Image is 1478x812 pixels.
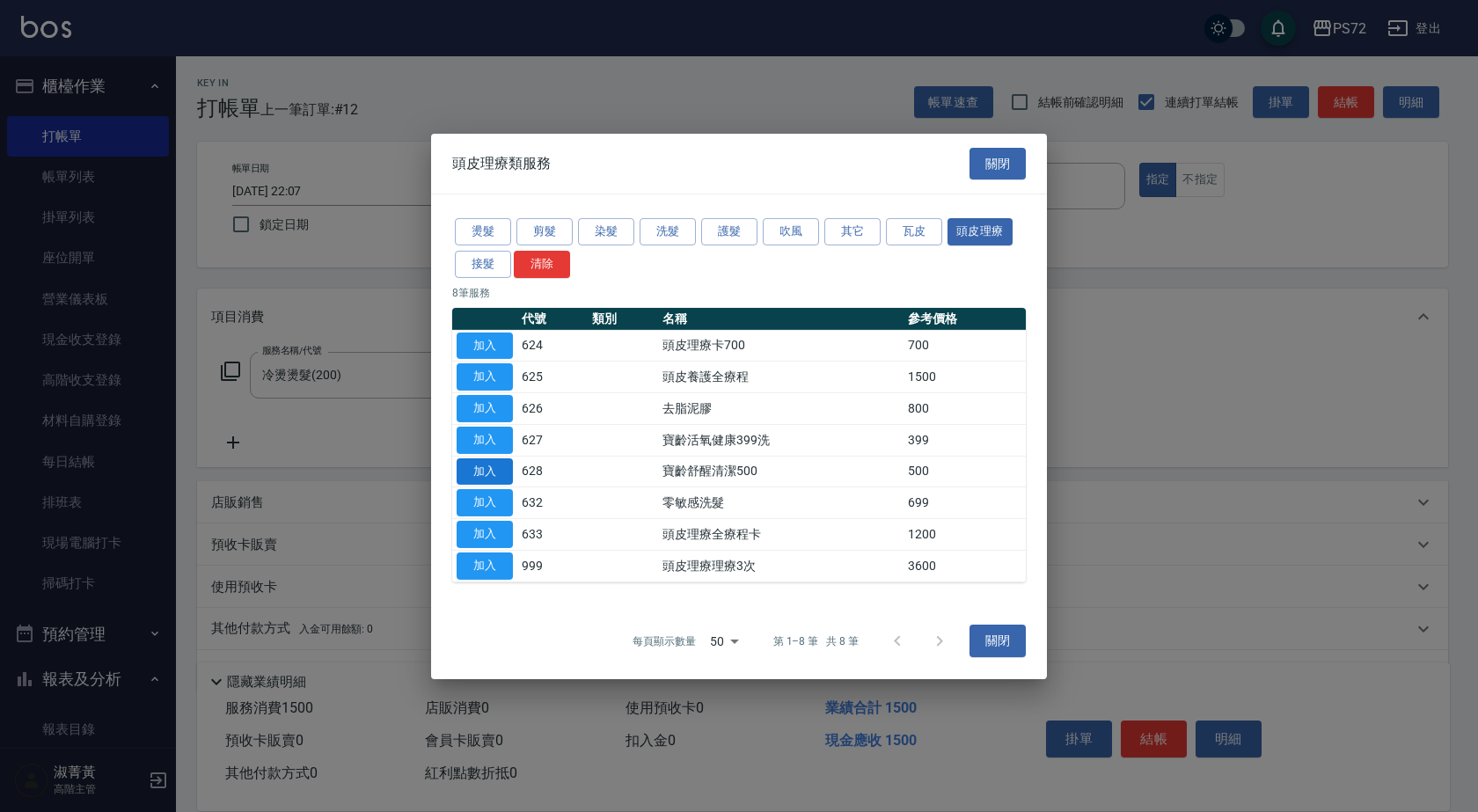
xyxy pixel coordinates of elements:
[517,518,588,550] td: 633
[517,424,588,456] td: 627
[948,218,1013,245] button: 頭皮理療
[904,424,1026,456] td: 399
[658,392,903,424] td: 去脂泥膠
[457,427,513,454] button: 加入
[701,218,757,245] button: 護髮
[904,550,1026,582] td: 3600
[457,552,513,580] button: 加入
[452,284,1026,300] p: 8 筆服務
[640,218,696,245] button: 洗髮
[578,218,634,245] button: 染髮
[455,251,511,278] button: 接髮
[904,456,1026,487] td: 500
[658,456,903,487] td: 寶齡舒醒清潔500
[514,251,570,278] button: 清除
[588,307,658,330] th: 類別
[824,218,881,245] button: 其它
[904,518,1026,550] td: 1200
[457,521,513,548] button: 加入
[633,633,696,649] p: 每頁顯示數量
[658,487,903,519] td: 零敏感洗髮
[904,362,1026,393] td: 1500
[517,456,588,487] td: 628
[904,487,1026,519] td: 699
[658,424,903,456] td: 寶齡活氧健康399洗
[517,362,588,393] td: 625
[904,330,1026,362] td: 700
[658,362,903,393] td: 頭皮養護全療程
[969,147,1026,179] button: 關閉
[904,392,1026,424] td: 800
[457,457,513,485] button: 加入
[457,363,513,391] button: 加入
[763,218,819,245] button: 吹風
[658,550,903,582] td: 頭皮理療理療3次
[969,625,1026,657] button: 關閉
[452,155,551,172] span: 頭皮理療類服務
[517,330,588,362] td: 624
[658,518,903,550] td: 頭皮理療全療程卡
[886,218,942,245] button: 瓦皮
[457,489,513,516] button: 加入
[517,307,588,330] th: 代號
[703,617,745,664] div: 50
[773,633,859,649] p: 第 1–8 筆 共 8 筆
[658,307,903,330] th: 名稱
[658,330,903,362] td: 頭皮理療卡700
[517,487,588,519] td: 632
[457,395,513,422] button: 加入
[516,218,573,245] button: 剪髮
[517,392,588,424] td: 626
[904,307,1026,330] th: 參考價格
[457,332,513,359] button: 加入
[517,550,588,582] td: 999
[455,218,511,245] button: 燙髮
